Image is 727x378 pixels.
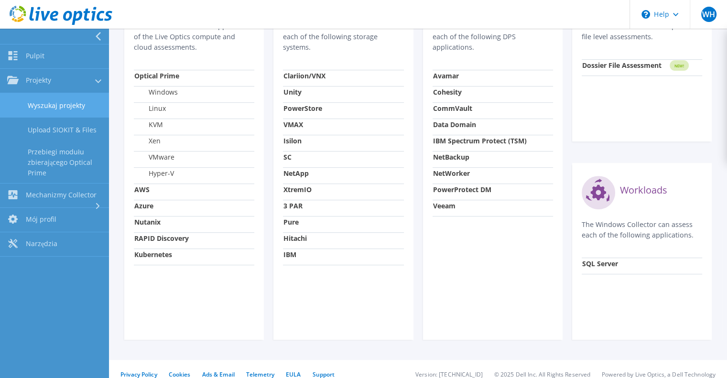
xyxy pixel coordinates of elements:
[134,185,150,194] strong: AWS
[582,219,702,240] p: The Windows Collector can assess each of the following applications.
[582,61,662,70] strong: Dossier File Assessment
[433,185,491,194] strong: PowerProtect DM
[283,71,326,80] strong: Clariion/VNX
[134,234,189,243] strong: RAPID Discovery
[134,87,178,97] label: Windows
[433,136,527,145] strong: IBM Spectrum Protect (TSM)
[283,120,303,129] strong: VMAX
[134,120,163,130] label: KVM
[283,169,309,178] strong: NetApp
[582,259,618,268] strong: SQL Server
[134,136,161,146] label: Xen
[283,185,312,194] strong: XtremIO
[134,152,174,162] label: VMware
[283,21,403,53] p: The Windows Collector can assess each of the following storage systems.
[134,217,161,227] strong: Nutanix
[433,201,456,210] strong: Veeam
[134,201,153,210] strong: Azure
[283,201,303,210] strong: 3 PAR
[641,10,650,19] svg: \n
[433,21,553,53] p: The Windows Collector can assess each of the following DPS applications.
[134,169,174,178] label: Hyper-V
[433,87,462,97] strong: Cohesity
[134,250,172,259] strong: Kubernetes
[433,120,476,129] strong: Data Domain
[283,217,299,227] strong: Pure
[134,71,179,80] strong: Optical Prime
[283,136,302,145] strong: Isilon
[620,185,667,195] label: Workloads
[674,63,684,68] tspan: NEW!
[433,104,472,113] strong: CommVault
[283,104,322,113] strong: PowerStore
[283,234,307,243] strong: Hitachi
[582,21,702,42] p: The Windows Collector can provide file level assessments.
[701,7,716,22] span: WH
[433,71,459,80] strong: Avamar
[283,87,302,97] strong: Unity
[283,152,292,162] strong: SC
[134,104,166,113] label: Linux
[134,21,254,53] p: The Windows Collector supports all of the Live Optics compute and cloud assessments.
[433,169,470,178] strong: NetWorker
[433,152,469,162] strong: NetBackup
[283,250,296,259] strong: IBM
